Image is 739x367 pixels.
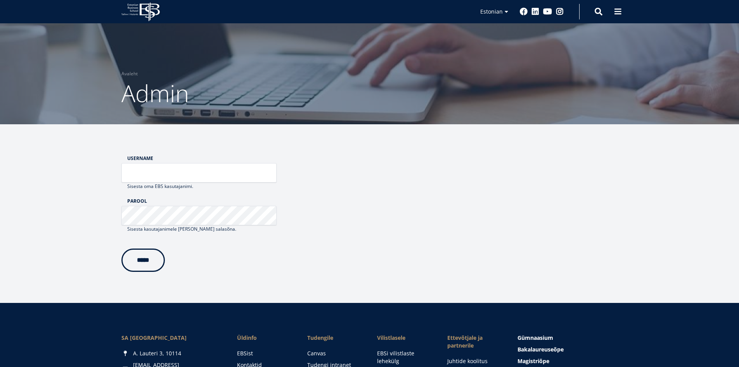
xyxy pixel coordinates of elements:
a: Tudengile [307,334,362,342]
a: Youtube [543,8,552,16]
div: Sisesta kasutajanimele [PERSON_NAME] salasõna. [121,225,277,233]
a: Bakalaureuseõpe [517,346,618,353]
a: Facebook [520,8,528,16]
a: EBSi vilistlaste lehekülg [377,350,432,365]
span: Magistriõpe [517,357,549,365]
div: A. Lauteri 3, 10114 [121,350,222,357]
label: Username [127,155,277,161]
span: Vilistlasele [377,334,432,342]
h1: Admin [121,78,618,109]
a: EBSist [237,350,292,357]
label: Parool [127,198,277,204]
a: Avaleht [121,70,138,78]
span: Üldinfo [237,334,292,342]
span: Ettevõtjale ja partnerile [447,334,502,350]
div: SA [GEOGRAPHIC_DATA] [121,334,222,342]
span: Gümnaasium [517,334,553,341]
a: Linkedin [531,8,539,16]
div: Sisesta oma EBS kasutajanimi. [121,183,277,190]
a: Juhtide koolitus [447,357,502,365]
a: Instagram [556,8,564,16]
a: Magistriõpe [517,357,618,365]
a: Canvas [307,350,362,357]
a: Gümnaasium [517,334,618,342]
span: Bakalaureuseõpe [517,346,564,353]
